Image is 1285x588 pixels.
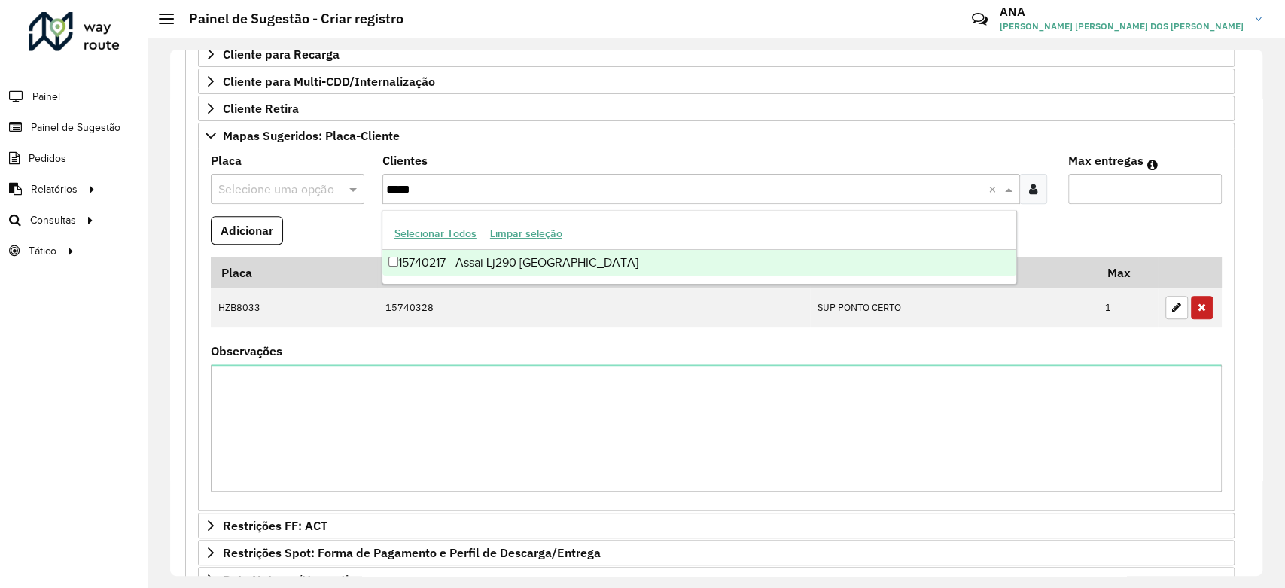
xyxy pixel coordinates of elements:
a: Mapas Sugeridos: Placa-Cliente [198,123,1235,148]
span: Cliente para Recarga [223,48,340,60]
button: Adicionar [211,216,283,245]
span: Mapas Sugeridos: Placa-Cliente [223,129,400,142]
label: Observações [211,342,282,360]
td: 1 [1098,288,1158,328]
a: Cliente para Recarga [198,41,1235,67]
span: Painel [32,89,60,105]
span: Pedidos [29,151,66,166]
span: Cliente Retira [223,102,299,114]
h2: Painel de Sugestão - Criar registro [174,11,403,27]
a: Cliente para Multi-CDD/Internalização [198,69,1235,94]
div: 15740217 - Assai Lj290 [GEOGRAPHIC_DATA] [382,250,1016,276]
td: SUP PONTO CERTO [810,288,1098,328]
ng-dropdown-panel: Options list [382,210,1017,285]
span: Tático [29,243,56,259]
td: HZB8033 [211,288,377,328]
button: Limpar seleção [483,222,569,245]
button: Selecionar Todos [388,222,483,245]
span: Restrições FF: ACT [223,519,327,532]
span: Cliente para Multi-CDD/Internalização [223,75,435,87]
span: Restrições Spot: Forma de Pagamento e Perfil de Descarga/Entrega [223,547,601,559]
div: Mapas Sugeridos: Placa-Cliente [198,148,1235,512]
em: Máximo de clientes que serão colocados na mesma rota com os clientes informados [1147,159,1158,171]
span: [PERSON_NAME] [PERSON_NAME] DOS [PERSON_NAME] [1000,20,1244,33]
a: Contato Rápido [964,3,996,35]
label: Max entregas [1068,151,1143,169]
a: Restrições Spot: Forma de Pagamento e Perfil de Descarga/Entrega [198,540,1235,565]
h3: ANA [1000,5,1244,19]
span: Clear all [988,180,1001,198]
label: Placa [211,151,242,169]
span: Rota Noturna/Vespertina [223,574,362,586]
span: Consultas [30,212,76,228]
th: Código Cliente [377,257,809,288]
a: Cliente Retira [198,96,1235,121]
label: Clientes [382,151,428,169]
span: Relatórios [31,181,78,197]
a: Restrições FF: ACT [198,513,1235,538]
th: Max [1098,257,1158,288]
th: Placa [211,257,377,288]
span: Painel de Sugestão [31,120,120,136]
td: 15740328 [377,288,809,328]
